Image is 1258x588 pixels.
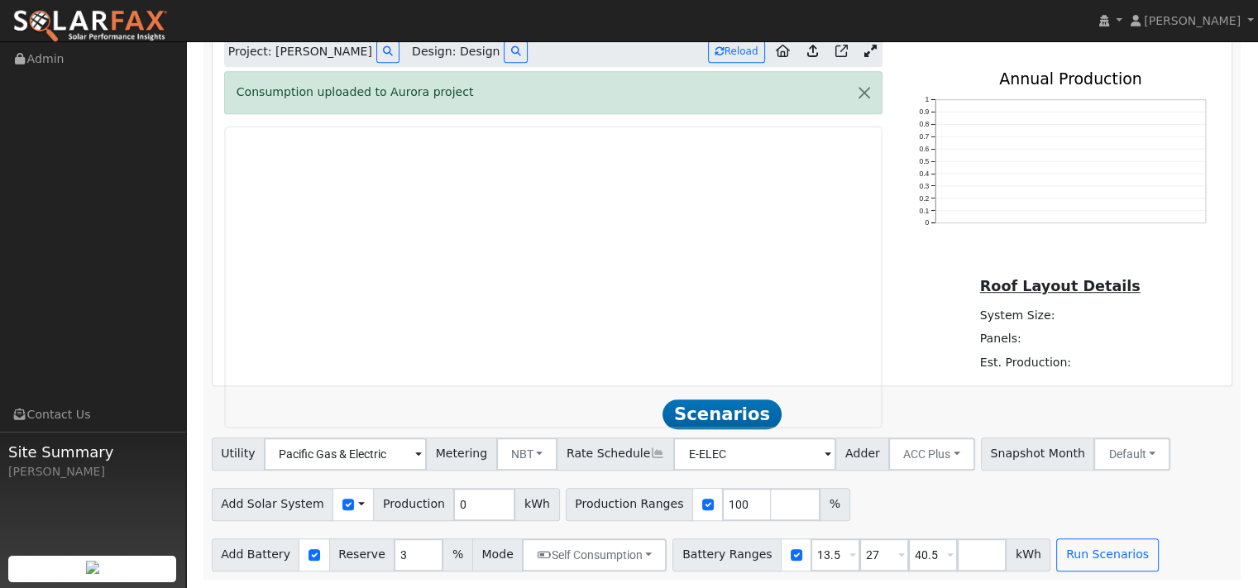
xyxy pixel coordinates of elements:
[86,561,99,574] img: retrieve
[1093,437,1170,471] button: Default
[212,437,265,471] span: Utility
[329,538,395,571] span: Reserve
[442,538,472,571] span: %
[514,488,559,521] span: kWh
[919,207,929,215] text: 0.1
[977,327,1134,351] td: Panels:
[925,219,929,227] text: 0
[522,538,667,571] button: Self Consumption
[859,40,883,65] a: Expand Aurora window
[919,132,929,141] text: 0.7
[8,463,177,480] div: [PERSON_NAME]
[212,538,300,571] span: Add Battery
[919,170,929,178] text: 0.4
[919,194,929,203] text: 0.2
[981,437,1095,471] span: Snapshot Month
[801,39,825,65] a: Upload consumption to Aurora project
[1006,538,1050,571] span: kWh
[977,304,1134,327] td: System Size:
[925,95,929,103] text: 1
[264,437,427,471] input: Select a Utility
[224,71,883,113] div: Consumption uploaded to Aurora project
[820,488,849,521] span: %
[228,43,372,60] span: Project: [PERSON_NAME]
[835,437,889,471] span: Adder
[557,437,674,471] span: Rate Schedule
[412,43,500,60] span: Design: Design
[919,145,929,153] text: 0.6
[977,351,1134,374] td: Est. Production:
[919,108,929,116] text: 0.9
[999,69,1142,88] text: Annual Production
[980,278,1141,294] u: Roof Layout Details
[1144,14,1241,27] span: [PERSON_NAME]
[672,538,782,571] span: Battery Ranges
[769,39,796,65] a: Aurora to Home
[888,437,975,471] button: ACC Plus
[212,488,334,521] span: Add Solar System
[708,41,765,63] button: Reload
[673,437,836,471] input: Select a Rate Schedule
[829,39,854,65] a: Open in Aurora
[566,488,693,521] span: Production Ranges
[919,157,929,165] text: 0.5
[426,437,497,471] span: Metering
[919,182,929,190] text: 0.3
[373,488,454,521] span: Production
[472,538,523,571] span: Mode
[8,441,177,463] span: Site Summary
[496,437,558,471] button: NBT
[1056,538,1158,571] button: Run Scenarios
[12,9,168,44] img: SolarFax
[919,120,929,128] text: 0.8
